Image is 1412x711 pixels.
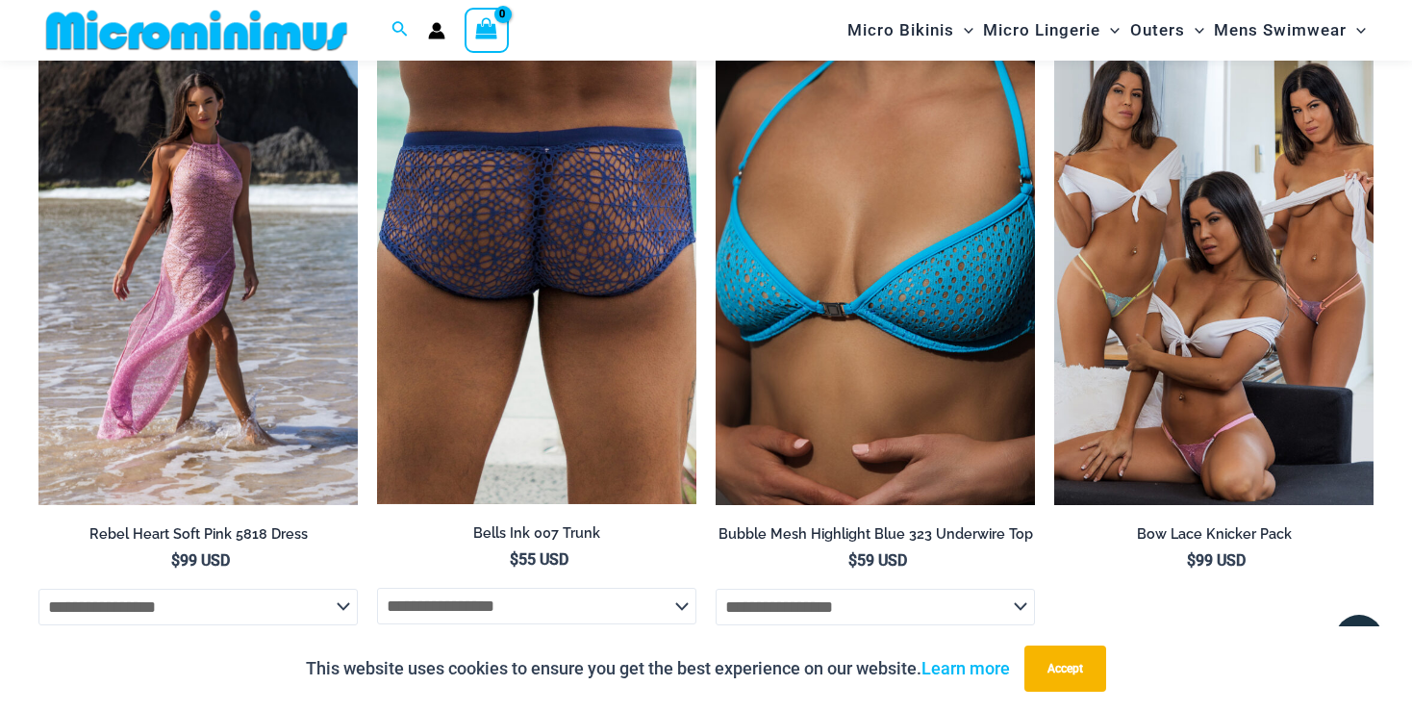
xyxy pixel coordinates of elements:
img: Rebel Heart Soft Pink 5818 Dress 01 [38,26,358,505]
a: Micro BikinisMenu ToggleMenu Toggle [843,6,978,55]
img: Bells Ink 007 Trunk 11 [377,26,696,504]
bdi: 99 USD [171,551,230,570]
a: Bells Ink 007 Trunk [377,524,696,549]
h2: Bells Ink 007 Trunk [377,524,696,543]
a: Bells Ink 007 Trunk 10Bells Ink 007 Trunk 11Bells Ink 007 Trunk 11 [377,26,696,504]
span: $ [510,550,518,569]
a: Bow Lace Knicker PackBow Lace Mint Multi 601 Thong 03Bow Lace Mint Multi 601 Thong 03 [1054,26,1374,505]
span: Menu Toggle [1347,6,1366,55]
a: Rebel Heart Soft Pink 5818 Dress [38,525,358,550]
span: $ [1187,551,1196,570]
span: $ [171,551,180,570]
p: This website uses cookies to ensure you get the best experience on our website. [306,654,1010,683]
bdi: 59 USD [848,551,907,570]
bdi: 99 USD [1187,551,1246,570]
span: Micro Bikinis [847,6,954,55]
img: Bubble Mesh Highlight Blue 323 Underwire Top 01 [716,26,1035,505]
h2: Bubble Mesh Highlight Blue 323 Underwire Top [716,525,1035,544]
a: View Shopping Cart, empty [465,8,509,52]
a: Micro LingerieMenu ToggleMenu Toggle [978,6,1124,55]
span: $ [848,551,857,570]
img: Bow Lace Knicker Pack [1054,26,1374,505]
a: Account icon link [428,22,445,39]
h2: Rebel Heart Soft Pink 5818 Dress [38,525,358,544]
span: Outers [1130,6,1185,55]
a: Bubble Mesh Highlight Blue 323 Underwire Top 01Bubble Mesh Highlight Blue 323 Underwire Top 421 M... [716,26,1035,505]
span: Menu Toggle [1185,6,1204,55]
button: Accept [1024,646,1106,692]
span: Mens Swimwear [1214,6,1347,55]
nav: Site Navigation [840,3,1374,58]
a: Bubble Mesh Highlight Blue 323 Underwire Top [716,525,1035,550]
bdi: 55 USD [510,550,568,569]
a: Learn more [921,658,1010,678]
img: MM SHOP LOGO FLAT [38,9,355,52]
a: Mens SwimwearMenu ToggleMenu Toggle [1209,6,1371,55]
a: OutersMenu ToggleMenu Toggle [1125,6,1209,55]
span: Menu Toggle [954,6,973,55]
a: Bow Lace Knicker Pack [1054,525,1374,550]
span: Menu Toggle [1100,6,1120,55]
h2: Bow Lace Knicker Pack [1054,525,1374,544]
a: Rebel Heart Soft Pink 5818 Dress 01Rebel Heart Soft Pink 5818 Dress 04Rebel Heart Soft Pink 5818 ... [38,26,358,505]
a: Search icon link [391,18,409,42]
span: Micro Lingerie [983,6,1100,55]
